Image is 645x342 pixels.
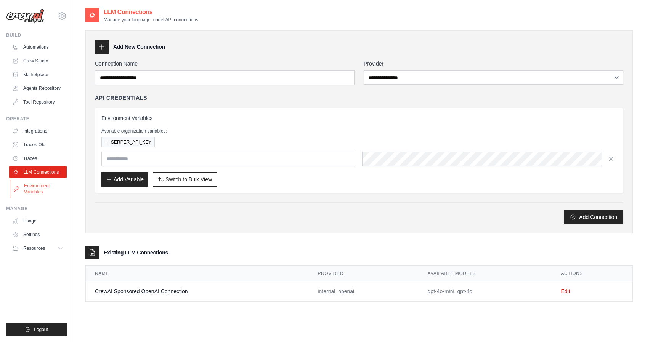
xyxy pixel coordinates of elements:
[10,180,67,198] a: Environment Variables
[308,266,418,281] th: Provider
[419,266,552,281] th: Available Models
[86,281,308,302] td: CrewAI Sponsored OpenAI Connection
[104,249,168,256] h3: Existing LLM Connections
[9,242,67,254] button: Resources
[104,17,198,23] p: Manage your language model API connections
[95,94,147,102] h4: API Credentials
[23,245,45,251] span: Resources
[101,114,617,122] h3: Environment Variables
[9,96,67,108] a: Tool Repository
[6,323,67,336] button: Logout
[561,288,570,294] a: Edit
[9,82,67,94] a: Agents Repository
[153,172,217,187] button: Switch to Bulk View
[9,139,67,151] a: Traces Old
[564,210,623,224] button: Add Connection
[101,137,155,147] button: SERPER_API_KEY
[9,152,67,165] a: Traces
[165,176,212,183] span: Switch to Bulk View
[9,41,67,53] a: Automations
[6,9,44,23] img: Logo
[9,166,67,178] a: LLM Connections
[104,8,198,17] h2: LLM Connections
[6,32,67,38] div: Build
[6,116,67,122] div: Operate
[6,206,67,212] div: Manage
[113,43,165,51] h3: Add New Connection
[9,125,67,137] a: Integrations
[364,60,623,67] label: Provider
[9,55,67,67] a: Crew Studio
[101,172,148,187] button: Add Variable
[86,266,308,281] th: Name
[101,128,617,134] p: Available organization variables:
[308,281,418,302] td: internal_openai
[419,281,552,302] td: gpt-4o-mini, gpt-4o
[95,60,355,67] label: Connection Name
[34,326,48,332] span: Logout
[552,266,632,281] th: Actions
[9,229,67,241] a: Settings
[9,69,67,81] a: Marketplace
[9,215,67,227] a: Usage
